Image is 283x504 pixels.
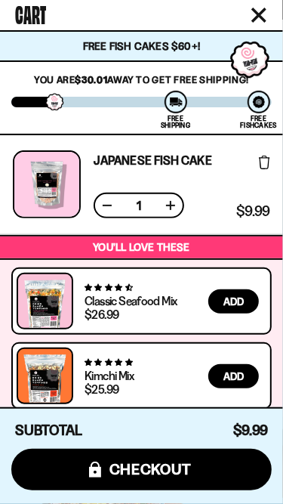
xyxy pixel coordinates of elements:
span: Add [223,371,244,382]
button: Add [208,364,259,388]
h4: Subtotal [15,423,82,438]
span: 4.76 stars [85,357,132,367]
a: Classic Seafood Mix [85,293,177,308]
a: Japanese Fish Cake [94,154,212,166]
button: Add [208,289,259,314]
div: $25.99 [85,383,118,395]
span: $9.99 [233,422,268,439]
button: checkout [11,449,272,490]
span: 4.68 stars [85,283,132,292]
p: You are away to get Free Shipping! [11,73,272,85]
p: You’ll love these [4,240,279,255]
span: Add [223,296,244,307]
button: Close cart [248,4,270,26]
a: Kimchi Mix [85,368,134,383]
div: Free Fishcakes [240,115,277,128]
span: 1 [127,199,151,212]
div: $26.99 [85,308,118,320]
div: Free Shipping [161,115,190,128]
strong: $30.01 [75,73,108,85]
span: $9.99 [236,205,270,218]
span: checkout [109,461,192,478]
span: Free Fish Cakes $60+! [83,39,200,53]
